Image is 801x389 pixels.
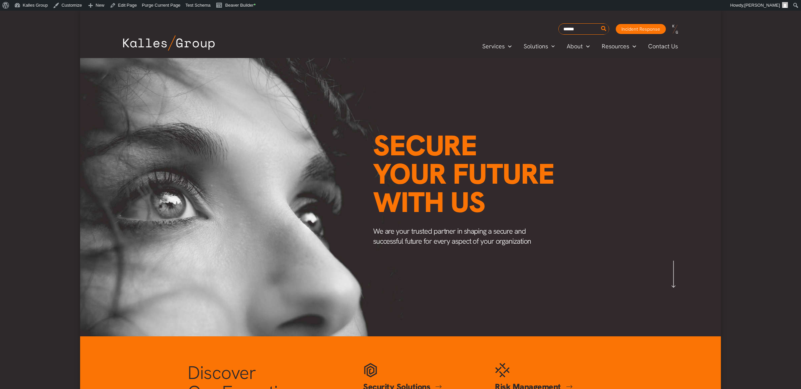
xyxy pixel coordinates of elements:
span: Resources [602,41,629,51]
a: AboutMenu Toggle [561,41,596,51]
a: SolutionsMenu Toggle [518,41,561,51]
span: We are your trusted partner in shaping a secure and successful future for every aspect of your or... [373,226,531,246]
button: Search [600,24,608,34]
a: Contact Us [642,41,685,51]
span: Solutions [524,41,548,51]
span: Secure your future with us [373,127,554,221]
span: Services [482,41,505,51]
a: ServicesMenu Toggle [476,41,518,51]
span: • [254,1,256,8]
span: Menu Toggle [583,41,590,51]
span: Menu Toggle [629,41,636,51]
a: ResourcesMenu Toggle [596,41,642,51]
span: [PERSON_NAME] [744,3,780,8]
img: Kalles Group [123,35,215,51]
nav: Primary Site Navigation [476,41,685,52]
span: Contact Us [648,41,678,51]
span: Menu Toggle [548,41,555,51]
span: Menu Toggle [505,41,512,51]
span: About [567,41,583,51]
a: Incident Response [616,24,666,34]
